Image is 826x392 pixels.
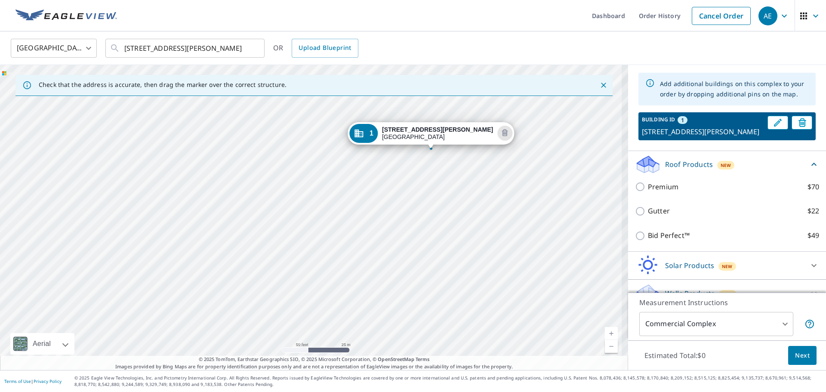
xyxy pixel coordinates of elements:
[4,378,31,384] a: Terms of Use
[638,346,712,365] p: Estimated Total: $0
[605,327,618,340] a: Current Level 19, Zoom In
[598,80,609,91] button: Close
[124,36,247,60] input: Search by address or latitude-longitude
[808,230,819,241] p: $49
[15,9,117,22] img: EV Logo
[722,291,733,298] span: New
[758,6,777,25] div: AE
[605,340,618,353] a: Current Level 19, Zoom Out
[721,162,731,169] span: New
[382,126,493,133] strong: [STREET_ADDRESS][PERSON_NAME]
[648,206,670,216] p: Gutter
[39,81,287,89] p: Check that the address is accurate, then drag the marker over the correct structure.
[382,126,493,141] div: [GEOGRAPHIC_DATA]
[639,312,793,336] div: Commercial Complex
[767,116,788,130] button: Edit building 1
[4,379,62,384] p: |
[665,288,715,299] p: Walls Products
[30,333,53,355] div: Aerial
[648,182,678,192] p: Premium
[795,350,810,361] span: Next
[788,346,817,365] button: Next
[808,182,819,192] p: $70
[348,122,514,149] div: Dropped pin, building 1, Commercial property, 4101 Shaver St Pasadena, TX 77504
[273,39,358,58] div: OR
[792,116,812,130] button: Delete building 1
[378,356,414,362] a: OpenStreetMap
[804,319,815,329] span: Each building may require a separate measurement report; if so, your account will be billed per r...
[639,297,815,308] p: Measurement Instructions
[642,116,675,123] p: BUILDING ID
[681,116,684,124] span: 1
[199,356,430,363] span: © 2025 TomTom, Earthstar Geographics SIO, © 2025 Microsoft Corporation, ©
[635,255,819,276] div: Solar ProductsNew
[34,378,62,384] a: Privacy Policy
[642,127,764,137] p: [STREET_ADDRESS][PERSON_NAME]
[635,154,819,175] div: Roof ProductsNew
[370,130,373,136] span: 1
[497,126,512,141] button: Delete building 1
[299,43,351,53] span: Upload Blueprint
[665,260,714,271] p: Solar Products
[11,36,97,60] div: [GEOGRAPHIC_DATA]
[10,333,74,355] div: Aerial
[660,75,809,103] div: Add additional buildings on this complex to your order by dropping additional pins on the map.
[648,230,690,241] p: Bid Perfect™
[292,39,358,58] a: Upload Blueprint
[635,283,819,304] div: Walls ProductsNew
[416,356,430,362] a: Terms
[722,263,733,270] span: New
[665,159,713,170] p: Roof Products
[74,375,822,388] p: © 2025 Eagle View Technologies, Inc. and Pictometry International Corp. All Rights Reserved. Repo...
[808,206,819,216] p: $22
[692,7,751,25] a: Cancel Order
